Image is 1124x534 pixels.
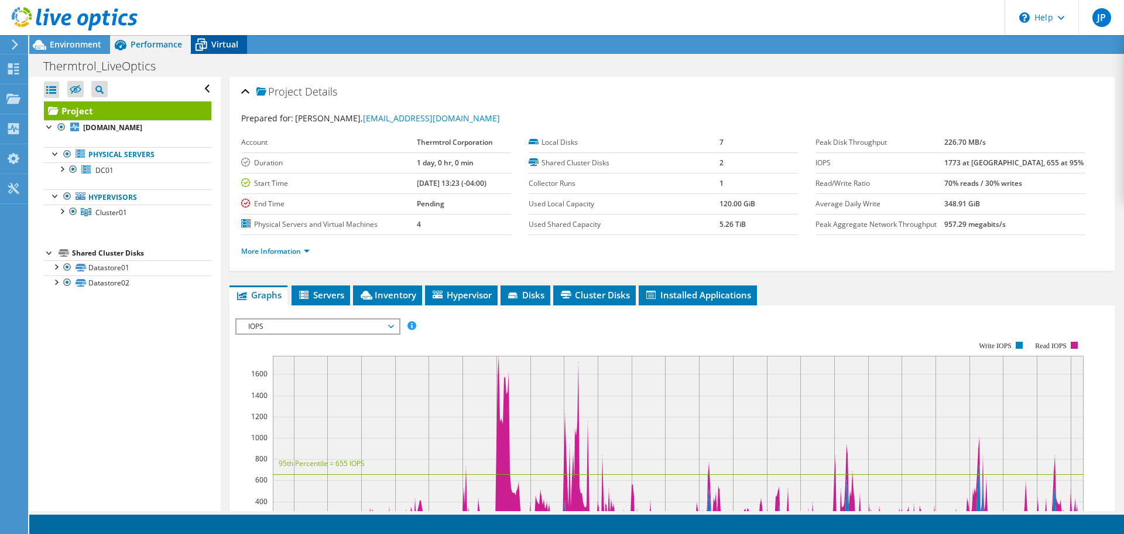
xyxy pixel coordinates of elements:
[297,289,344,301] span: Servers
[251,390,268,400] text: 1400
[95,165,114,175] span: DC01
[38,60,174,73] h1: Thermtrol_LiveOptics
[559,289,630,301] span: Cluster Disks
[295,113,500,124] span: [PERSON_NAME],
[241,178,417,189] label: Start Time
[211,39,238,50] span: Virtual
[72,246,211,260] div: Shared Cluster Disks
[1019,12,1030,23] svg: \n
[241,198,417,210] label: End Time
[815,137,944,148] label: Peak Disk Throughput
[256,86,302,98] span: Project
[251,369,268,379] text: 1600
[719,199,755,209] b: 120.00 GiB
[363,113,500,124] a: [EMAIL_ADDRESS][DOMAIN_NAME]
[131,39,182,50] span: Performance
[44,260,211,275] a: Datastore01
[44,120,211,135] a: [DOMAIN_NAME]
[417,219,421,229] b: 4
[944,219,1006,229] b: 957.29 megabits/s
[44,147,211,162] a: Physical Servers
[815,178,944,189] label: Read/Write Ratio
[417,178,486,188] b: [DATE] 13:23 (-04:00)
[242,319,393,334] span: IOPS
[645,289,751,301] span: Installed Applications
[255,454,268,464] text: 800
[44,101,211,120] a: Project
[815,198,944,210] label: Average Daily Write
[719,219,746,229] b: 5.26 TiB
[719,137,724,147] b: 7
[719,158,724,168] b: 2
[944,199,980,209] b: 348.91 GiB
[44,275,211,291] a: Datastore02
[529,137,719,148] label: Local Disks
[1092,8,1111,27] span: JP
[95,208,127,217] span: Cluster01
[241,219,417,230] label: Physical Servers and Virtual Machines
[251,411,268,421] text: 1200
[241,113,293,124] label: Prepared for:
[815,219,944,230] label: Peak Aggregate Network Throughput
[417,158,474,168] b: 1 day, 0 hr, 0 min
[1036,342,1067,350] text: Read IOPS
[529,198,719,210] label: Used Local Capacity
[251,433,268,443] text: 1000
[529,219,719,230] label: Used Shared Capacity
[944,178,1022,188] b: 70% reads / 30% writes
[944,158,1084,168] b: 1773 at [GEOGRAPHIC_DATA], 655 at 95%
[241,137,417,148] label: Account
[44,205,211,220] a: Cluster01
[255,496,268,506] text: 400
[359,289,416,301] span: Inventory
[83,123,142,132] b: [DOMAIN_NAME]
[944,137,986,147] b: 226.70 MB/s
[44,162,211,178] a: DC01
[979,342,1012,350] text: Write IOPS
[50,39,101,50] span: Environment
[241,246,310,256] a: More Information
[431,289,492,301] span: Hypervisor
[305,84,337,98] span: Details
[235,289,282,301] span: Graphs
[241,157,417,169] label: Duration
[255,475,268,485] text: 600
[417,199,444,209] b: Pending
[719,178,724,188] b: 1
[279,458,365,468] text: 95th Percentile = 655 IOPS
[506,289,544,301] span: Disks
[529,157,719,169] label: Shared Cluster Disks
[417,137,493,147] b: Thermtrol Corporation
[815,157,944,169] label: IOPS
[529,178,719,189] label: Collector Runs
[44,189,211,205] a: Hypervisors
